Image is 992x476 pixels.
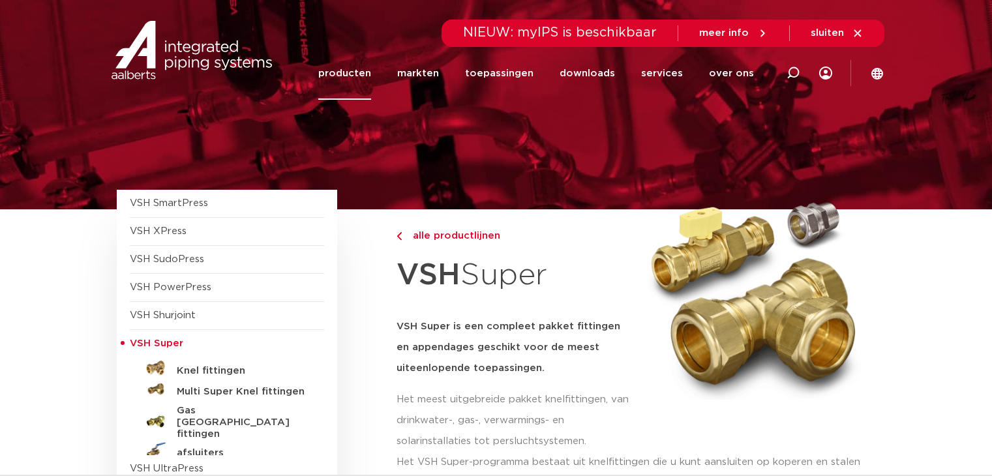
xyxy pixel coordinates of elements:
a: afsluiters [130,440,324,461]
h1: Super [397,250,633,301]
h5: Multi Super Knel fittingen [177,386,306,398]
a: over ons [709,47,754,100]
a: Knel fittingen [130,358,324,379]
a: Multi Super Knel fittingen [130,379,324,400]
strong: VSH [397,260,460,290]
a: downloads [560,47,615,100]
a: toepassingen [465,47,534,100]
span: NIEUW: myIPS is beschikbaar [463,26,657,39]
a: alle productlijnen [397,228,633,244]
div: my IPS [819,47,832,100]
a: services [641,47,683,100]
h5: Knel fittingen [177,365,306,377]
a: markten [397,47,439,100]
a: VSH SudoPress [130,254,204,264]
h5: afsluiters [177,447,306,459]
a: producten [318,47,371,100]
a: VSH XPress [130,226,187,236]
span: alle productlijnen [405,231,500,241]
a: Gas [GEOGRAPHIC_DATA] fittingen [130,400,324,440]
p: Het meest uitgebreide pakket knelfittingen, van drinkwater-, gas-, verwarmings- en solarinstallat... [397,389,633,452]
a: meer info [699,27,768,39]
span: meer info [699,28,749,38]
a: VSH SmartPress [130,198,208,208]
span: sluiten [811,28,844,38]
a: VSH Shurjoint [130,310,196,320]
span: VSH Super [130,338,183,348]
h5: Gas [GEOGRAPHIC_DATA] fittingen [177,405,306,440]
a: sluiten [811,27,864,39]
img: chevron-right.svg [397,232,402,241]
nav: Menu [318,47,754,100]
h5: VSH Super is een compleet pakket fittingen en appendages geschikt voor de meest uiteenlopende toe... [397,316,633,379]
a: VSH UltraPress [130,464,203,473]
a: VSH PowerPress [130,282,211,292]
